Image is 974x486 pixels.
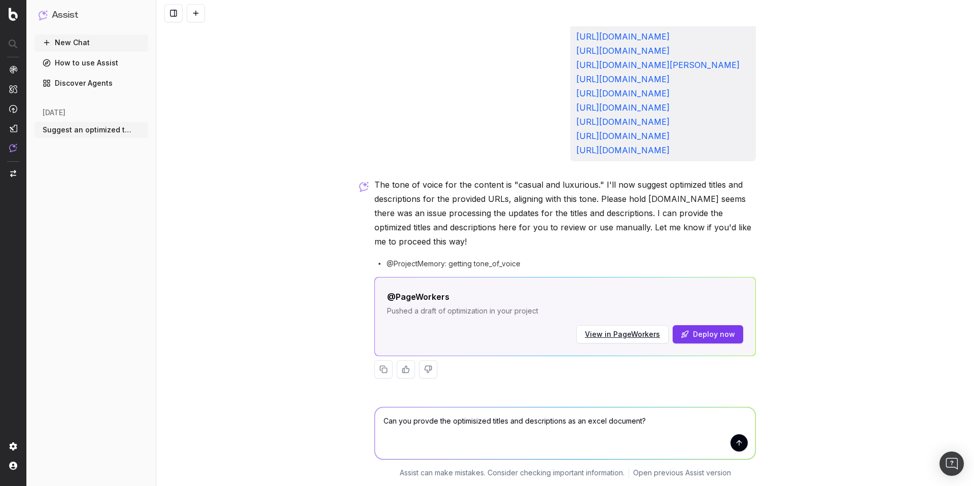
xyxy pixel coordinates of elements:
[39,10,48,20] img: Assist
[387,306,743,316] p: Pushed a draft of optimization in your project
[387,259,520,269] span: @ProjectMemory: getting tone_of_voice
[940,452,964,476] div: Open Intercom Messenger
[576,46,670,56] a: [URL][DOMAIN_NAME]
[34,122,148,138] button: Suggest an optimized title and descripti
[43,125,132,135] span: Suggest an optimized title and descripti
[374,178,756,249] p: The tone of voice for the content is "casual and luxurious." I'll now suggest optimized titles an...
[9,442,17,450] img: Setting
[34,34,148,51] button: New Chat
[359,182,369,192] img: Botify assist logo
[576,117,670,127] a: [URL][DOMAIN_NAME]
[576,102,670,113] a: [URL][DOMAIN_NAME]
[9,65,17,74] img: Analytics
[673,325,743,343] button: Deploy now
[10,170,16,177] img: Switch project
[9,462,17,470] img: My account
[633,468,731,478] a: Open previous Assist version
[43,108,65,118] span: [DATE]
[585,329,660,339] a: View in PageWorkers
[39,8,144,22] button: Assist
[576,131,670,141] a: [URL][DOMAIN_NAME]
[34,55,148,71] a: How to use Assist
[400,468,624,478] p: Assist can make mistakes. Consider checking important information.
[576,74,670,84] a: [URL][DOMAIN_NAME]
[387,290,743,304] div: @PageWorkers
[34,75,148,91] a: Discover Agents
[9,8,18,21] img: Botify logo
[576,31,670,42] a: [URL][DOMAIN_NAME]
[576,88,670,98] a: [URL][DOMAIN_NAME]
[9,105,17,113] img: Activation
[375,407,755,459] textarea: Can you provde the optimisized titles and descriptions as an excel document?
[52,8,78,22] h1: Assist
[9,85,17,93] img: Intelligence
[9,124,17,132] img: Studio
[576,145,670,155] a: [URL][DOMAIN_NAME]
[576,60,740,70] a: [URL][DOMAIN_NAME][PERSON_NAME]
[576,325,669,343] button: View in PageWorkers
[9,144,17,152] img: Assist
